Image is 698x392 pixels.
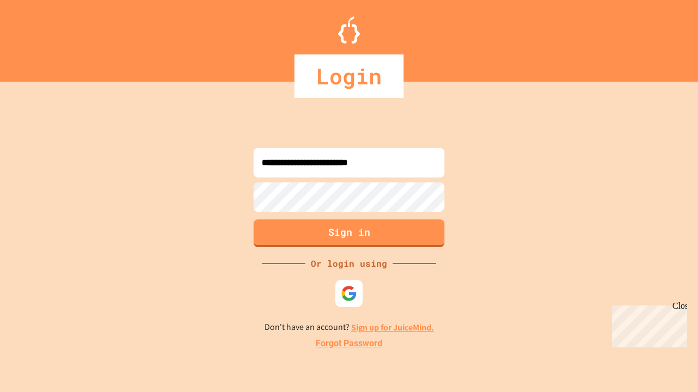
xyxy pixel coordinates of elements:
[305,257,393,270] div: Or login using
[316,337,382,350] a: Forgot Password
[341,285,357,302] img: google-icon.svg
[607,301,687,347] iframe: chat widget
[294,54,404,98] div: Login
[254,219,444,247] button: Sign in
[351,322,434,333] a: Sign up for JuiceMind.
[4,4,75,69] div: Chat with us now!Close
[264,321,434,334] p: Don't have an account?
[338,16,360,44] img: Logo.svg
